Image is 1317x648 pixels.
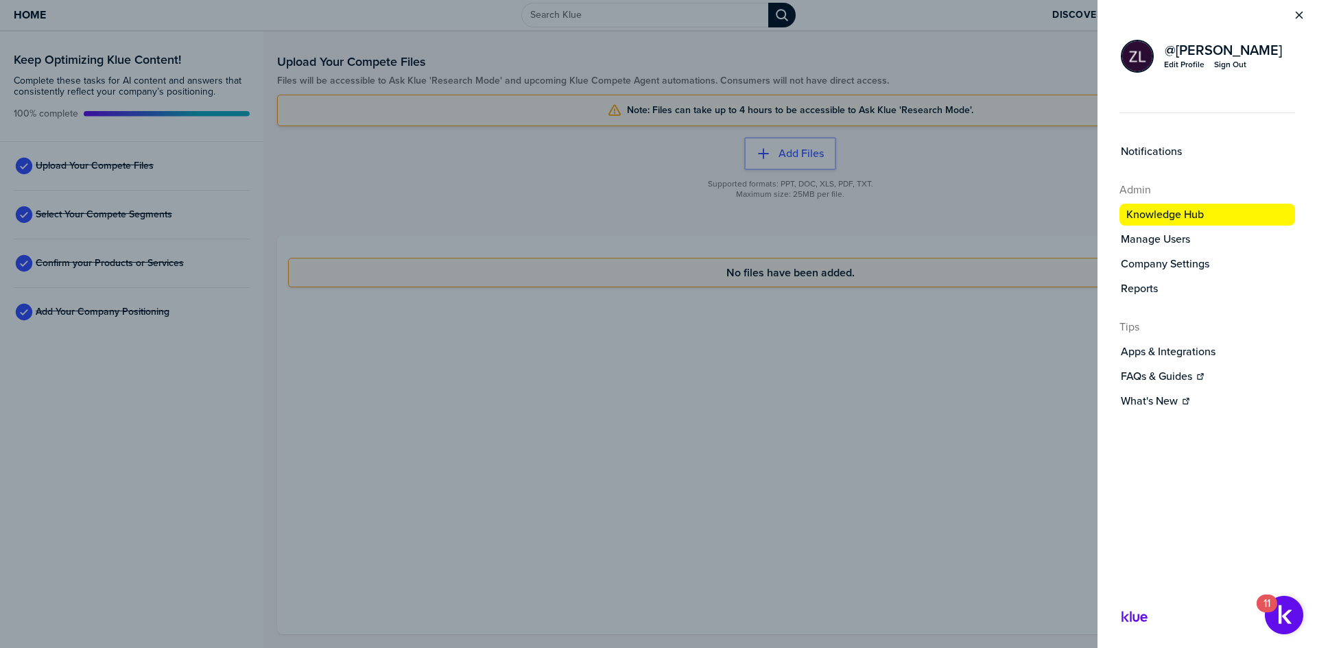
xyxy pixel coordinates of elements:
label: Manage Users [1121,232,1190,246]
a: @[PERSON_NAME] [1163,42,1283,58]
div: Edit Profile [1164,59,1205,70]
img: 612cbdb218b380018c57403f2421afc7-sml.png [1122,41,1152,71]
a: Manage Users [1119,231,1295,248]
a: Notifications [1119,143,1295,160]
label: What's New [1121,394,1178,408]
h4: Admin [1119,182,1295,198]
a: What's New [1119,393,1295,409]
button: Apps & Integrations [1119,344,1295,360]
div: Zev Lewis [1121,40,1154,73]
div: 11 [1263,603,1270,621]
label: FAQs & Guides [1121,370,1192,383]
button: Reports [1119,280,1295,297]
a: Edit Profile [1163,58,1205,71]
label: Company Settings [1121,257,1209,271]
label: Apps & Integrations [1121,345,1215,359]
button: Sign Out [1213,58,1247,71]
a: FAQs & Guides [1119,368,1295,385]
button: Open Resource Center, 11 new notifications [1265,596,1303,634]
label: Reports [1121,282,1158,296]
div: Sign Out [1214,59,1246,70]
a: Company Settings [1119,256,1295,272]
span: @ [PERSON_NAME] [1165,43,1282,57]
label: Notifications [1121,145,1182,158]
button: Knowledge Hub [1119,204,1295,226]
button: Close Menu [1292,8,1306,22]
h4: Tips [1119,319,1295,335]
label: Knowledge Hub [1126,208,1204,221]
